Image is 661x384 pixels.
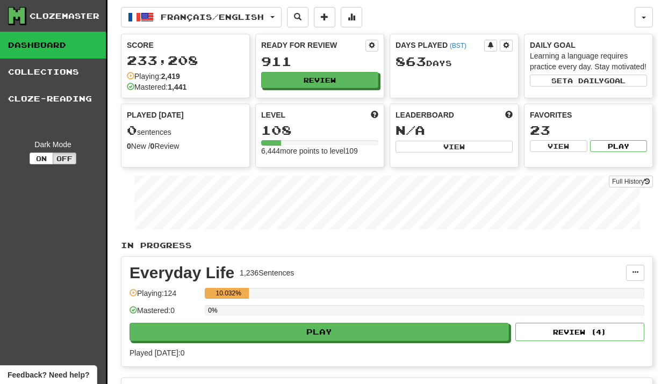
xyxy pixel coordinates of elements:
[150,142,155,150] strong: 0
[8,139,98,150] div: Dark Mode
[130,323,509,341] button: Play
[396,54,426,69] span: 863
[127,142,131,150] strong: 0
[127,110,184,120] span: Played [DATE]
[396,110,454,120] span: Leaderboard
[127,141,244,151] div: New / Review
[530,75,647,86] button: Seta dailygoal
[127,40,244,50] div: Score
[121,240,653,251] p: In Progress
[396,141,513,153] button: View
[53,153,76,164] button: Off
[261,55,378,68] div: 911
[341,7,362,27] button: More stats
[505,110,513,120] span: This week in points, UTC
[396,55,513,69] div: Day s
[30,153,53,164] button: On
[261,146,378,156] div: 6,444 more points to level 109
[127,124,244,137] div: sentences
[287,7,308,27] button: Search sentences
[530,40,647,50] div: Daily Goal
[371,110,378,120] span: Score more points to level up
[168,83,186,91] strong: 1,441
[450,42,466,49] a: (BST)
[530,50,647,72] div: Learning a language requires practice every day. Stay motivated!
[30,11,99,21] div: Clozemaster
[530,124,647,137] div: 23
[127,82,186,92] div: Mastered:
[396,40,484,50] div: Days Played
[261,40,365,50] div: Ready for Review
[515,323,644,341] button: Review (4)
[396,122,425,137] span: N/A
[130,349,184,357] span: Played [DATE]: 0
[130,305,199,323] div: Mastered: 0
[261,72,378,88] button: Review
[127,54,244,67] div: 233,208
[261,124,378,137] div: 108
[530,110,647,120] div: Favorites
[130,288,199,306] div: Playing: 124
[8,369,89,380] span: Open feedback widget
[590,140,648,152] button: Play
[127,122,137,137] span: 0
[161,12,264,21] span: Français / English
[130,265,234,281] div: Everyday Life
[261,110,285,120] span: Level
[609,176,653,187] a: Full History
[208,288,249,299] div: 10.032%
[530,140,587,152] button: View
[314,7,335,27] button: Add sentence to collection
[567,77,604,84] span: a daily
[240,267,294,278] div: 1,236 Sentences
[121,7,282,27] button: Français/English
[161,72,180,81] strong: 2,419
[127,71,180,82] div: Playing:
